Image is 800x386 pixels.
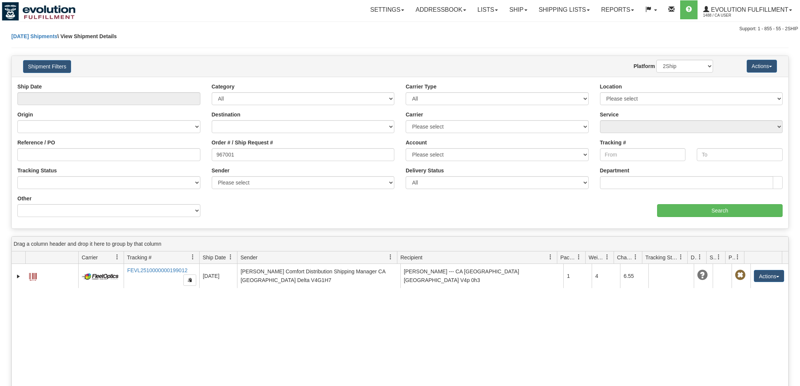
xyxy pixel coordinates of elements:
[29,270,37,282] a: Label
[400,254,422,261] span: Recipient
[11,33,57,39] a: [DATE] Shipments
[629,251,642,264] a: Charge filter column settings
[212,167,229,174] label: Sender
[203,254,226,261] span: Ship Date
[698,0,798,19] a: Evolution Fulfillment 1488 / CA User
[17,167,57,174] label: Tracking Status
[620,264,648,288] td: 6.55
[560,254,576,261] span: Packages
[729,254,735,261] span: Pickup Status
[406,139,427,146] label: Account
[17,111,33,118] label: Origin
[600,167,629,174] label: Department
[600,83,622,90] label: Location
[657,204,783,217] input: Search
[2,2,76,21] img: logo1488.jpg
[592,264,620,288] td: 4
[601,251,614,264] a: Weight filter column settings
[472,0,504,19] a: Lists
[634,62,655,70] label: Platform
[82,273,120,280] img: 10182 - FleetOptics Inc.
[747,60,777,73] button: Actions
[127,267,188,273] a: FEVL2510000000199012
[600,139,626,146] label: Tracking #
[712,251,725,264] a: Shipment Issues filter column settings
[735,270,746,281] span: Pickup Not Assigned
[406,83,436,90] label: Carrier Type
[212,83,235,90] label: Category
[111,251,124,264] a: Carrier filter column settings
[400,264,564,288] td: [PERSON_NAME] --- CA [GEOGRAPHIC_DATA] [GEOGRAPHIC_DATA] V4p 0h3
[563,264,592,288] td: 1
[754,270,784,282] button: Actions
[17,139,55,146] label: Reference / PO
[186,251,199,264] a: Tracking # filter column settings
[645,254,678,261] span: Tracking Status
[364,0,410,19] a: Settings
[710,254,716,261] span: Shipment Issues
[406,111,423,118] label: Carrier
[57,33,117,39] span: \ View Shipment Details
[82,254,98,261] span: Carrier
[240,254,257,261] span: Sender
[504,0,533,19] a: Ship
[674,251,687,264] a: Tracking Status filter column settings
[406,167,444,174] label: Delivery Status
[600,148,686,161] input: From
[533,0,595,19] a: Shipping lists
[595,0,640,19] a: Reports
[224,251,237,264] a: Ship Date filter column settings
[600,111,619,118] label: Service
[783,154,799,231] iframe: chat widget
[212,111,240,118] label: Destination
[384,251,397,264] a: Sender filter column settings
[691,254,697,261] span: Delivery Status
[127,254,152,261] span: Tracking #
[544,251,557,264] a: Recipient filter column settings
[617,254,633,261] span: Charge
[731,251,744,264] a: Pickup Status filter column settings
[17,83,42,90] label: Ship Date
[12,237,788,251] div: grid grouping header
[589,254,605,261] span: Weight
[697,148,783,161] input: To
[15,273,22,280] a: Expand
[212,139,273,146] label: Order # / Ship Request #
[23,60,71,73] button: Shipment Filters
[709,6,788,13] span: Evolution Fulfillment
[237,264,400,288] td: [PERSON_NAME] Comfort Distribution Shipping Manager CA [GEOGRAPHIC_DATA] Delta V4G1H7
[2,26,798,32] div: Support: 1 - 855 - 55 - 2SHIP
[17,195,31,202] label: Other
[183,274,196,286] button: Copy to clipboard
[410,0,472,19] a: Addressbook
[572,251,585,264] a: Packages filter column settings
[199,264,237,288] td: [DATE]
[697,270,708,281] span: Unknown
[703,12,760,19] span: 1488 / CA User
[693,251,706,264] a: Delivery Status filter column settings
